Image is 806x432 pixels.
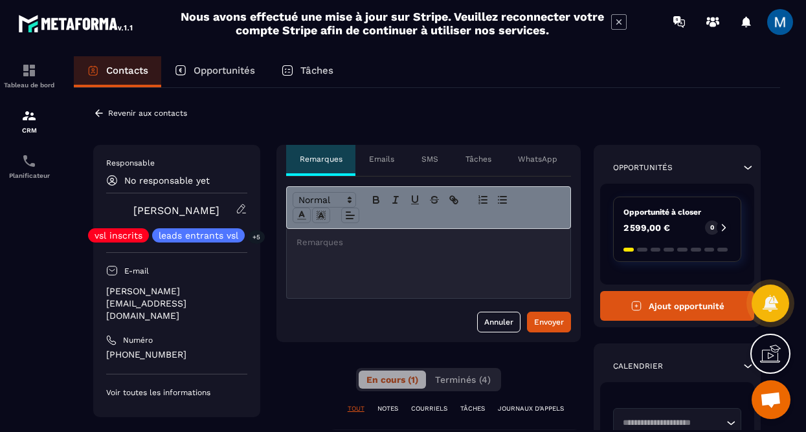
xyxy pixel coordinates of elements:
[498,404,564,413] p: JOURNAUX D'APPELS
[421,154,438,164] p: SMS
[534,316,564,329] div: Envoyer
[133,204,219,217] a: [PERSON_NAME]
[366,374,418,385] span: En cours (1)
[411,404,447,413] p: COURRIELS
[106,65,148,76] p: Contacts
[21,63,37,78] img: formation
[161,56,268,87] a: Opportunités
[124,266,149,276] p: E-mail
[106,285,247,322] p: [PERSON_NAME][EMAIL_ADDRESS][DOMAIN_NAME]
[300,154,342,164] p: Remarques
[3,127,55,134] p: CRM
[268,56,346,87] a: Tâches
[108,109,187,118] p: Revenir aux contacts
[21,153,37,169] img: scheduler
[3,172,55,179] p: Planificateur
[477,312,521,332] button: Annuler
[95,231,142,240] p: vsl inscrits
[369,154,394,164] p: Emails
[623,207,731,217] p: Opportunité à closer
[124,175,210,186] p: No responsable yet
[106,158,247,168] p: Responsable
[435,374,491,385] span: Terminés (4)
[159,231,238,240] p: leads entrants vsl
[359,371,426,389] button: En cours (1)
[752,380,790,419] div: Ouvrir le chat
[613,162,673,173] p: Opportunités
[21,108,37,124] img: formation
[527,312,571,332] button: Envoyer
[3,98,55,144] a: formationformationCRM
[74,56,161,87] a: Contacts
[465,154,491,164] p: Tâches
[600,291,754,321] button: Ajout opportunité
[300,65,333,76] p: Tâches
[618,416,723,429] input: Search for option
[623,223,670,232] p: 2 599,00 €
[106,387,247,398] p: Voir toutes les informations
[194,65,255,76] p: Opportunités
[18,12,135,35] img: logo
[377,404,398,413] p: NOTES
[460,404,485,413] p: TÂCHES
[710,223,714,232] p: 0
[180,10,605,37] h2: Nous avons effectué une mise à jour sur Stripe. Veuillez reconnecter votre compte Stripe afin de ...
[123,335,153,345] p: Numéro
[3,144,55,189] a: schedulerschedulerPlanificateur
[3,81,55,89] p: Tableau de bord
[106,349,247,361] p: [PHONE_NUMBER]
[518,154,557,164] p: WhatsApp
[248,230,265,244] p: +5
[348,404,364,413] p: TOUT
[3,53,55,98] a: formationformationTableau de bord
[427,371,498,389] button: Terminés (4)
[613,361,663,371] p: Calendrier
